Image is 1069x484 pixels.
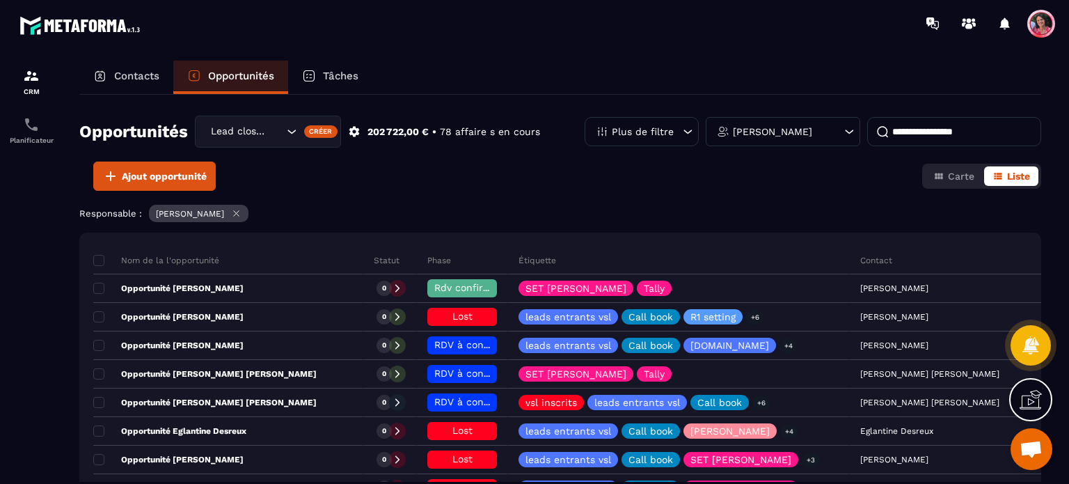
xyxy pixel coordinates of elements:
img: logo [19,13,145,38]
p: Opportunité [PERSON_NAME] [93,283,244,294]
a: Tâches [288,61,372,94]
p: SET [PERSON_NAME] [690,455,791,465]
p: Opportunités [208,70,274,82]
p: 78 affaire s en cours [440,125,540,139]
p: leads entrants vsl [525,426,611,436]
p: [DOMAIN_NAME] [690,341,769,350]
p: Étiquette [518,255,556,266]
p: • [432,125,436,139]
span: RDV à confimer ❓ [434,368,524,379]
img: scheduler [23,116,40,133]
p: Opportunité [PERSON_NAME] [93,311,244,322]
p: 0 [382,283,386,293]
p: +6 [746,310,764,325]
p: Call book [628,312,673,322]
p: Nom de la l'opportunité [93,255,219,266]
p: leads entrants vsl [525,455,611,465]
span: Carte [948,171,974,182]
p: SET [PERSON_NAME] [525,283,626,293]
span: Lead closing [207,124,269,139]
p: Call book [628,341,673,350]
span: Liste [1007,171,1030,182]
div: Search for option [195,116,341,148]
p: Planificateur [3,136,59,144]
span: RDV à confimer ❓ [434,339,524,350]
p: Opportunité [PERSON_NAME] [93,454,244,465]
h2: Opportunités [79,118,188,146]
p: leads entrants vsl [525,341,611,350]
p: Responsable : [79,208,142,219]
p: Plus de filtre [612,127,674,136]
p: vsl inscrits [525,398,577,407]
span: Rdv confirmé ✅ [434,282,513,293]
input: Search for option [269,124,283,139]
p: +3 [802,453,820,467]
button: Liste [984,166,1038,186]
a: Opportunités [173,61,288,94]
p: +6 [752,396,770,410]
p: Contacts [114,70,159,82]
p: R1 setting [690,312,736,322]
p: Call book [628,455,673,465]
p: +4 [779,338,798,353]
p: Call book [628,426,673,436]
div: Ouvrir le chat [1011,428,1052,470]
p: Tally [644,283,665,293]
p: Opportunité [PERSON_NAME] [93,340,244,351]
p: 0 [382,369,386,379]
p: 202 722,00 € [367,125,429,139]
a: schedulerschedulerPlanificateur [3,106,59,155]
span: Lost [452,453,473,465]
div: Créer [304,125,338,138]
p: Opportunité Eglantine Desreux [93,426,246,437]
p: 0 [382,455,386,465]
p: +4 [780,424,798,439]
p: [PERSON_NAME] [690,426,770,436]
p: Tally [644,369,665,379]
p: Phase [427,255,451,266]
p: 0 [382,341,386,350]
p: leads entrants vsl [525,312,611,322]
p: CRM [3,88,59,95]
span: RDV à confimer ❓ [434,396,524,407]
button: Carte [925,166,983,186]
p: Tâches [323,70,358,82]
p: Opportunité [PERSON_NAME] [PERSON_NAME] [93,397,317,408]
p: Statut [374,255,399,266]
p: [PERSON_NAME] [733,127,812,136]
p: 0 [382,398,386,407]
span: Lost [452,311,473,322]
p: SET [PERSON_NAME] [525,369,626,379]
a: Contacts [79,61,173,94]
button: Ajout opportunité [93,162,216,191]
a: formationformationCRM [3,57,59,106]
span: Lost [452,425,473,436]
span: Ajout opportunité [122,169,207,183]
p: leads entrants vsl [594,398,680,407]
p: 0 [382,426,386,436]
img: formation [23,68,40,84]
p: 0 [382,312,386,322]
p: [PERSON_NAME] [156,209,224,219]
p: Opportunité [PERSON_NAME] [PERSON_NAME] [93,368,317,380]
p: Contact [860,255,892,266]
p: Call book [697,398,742,407]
